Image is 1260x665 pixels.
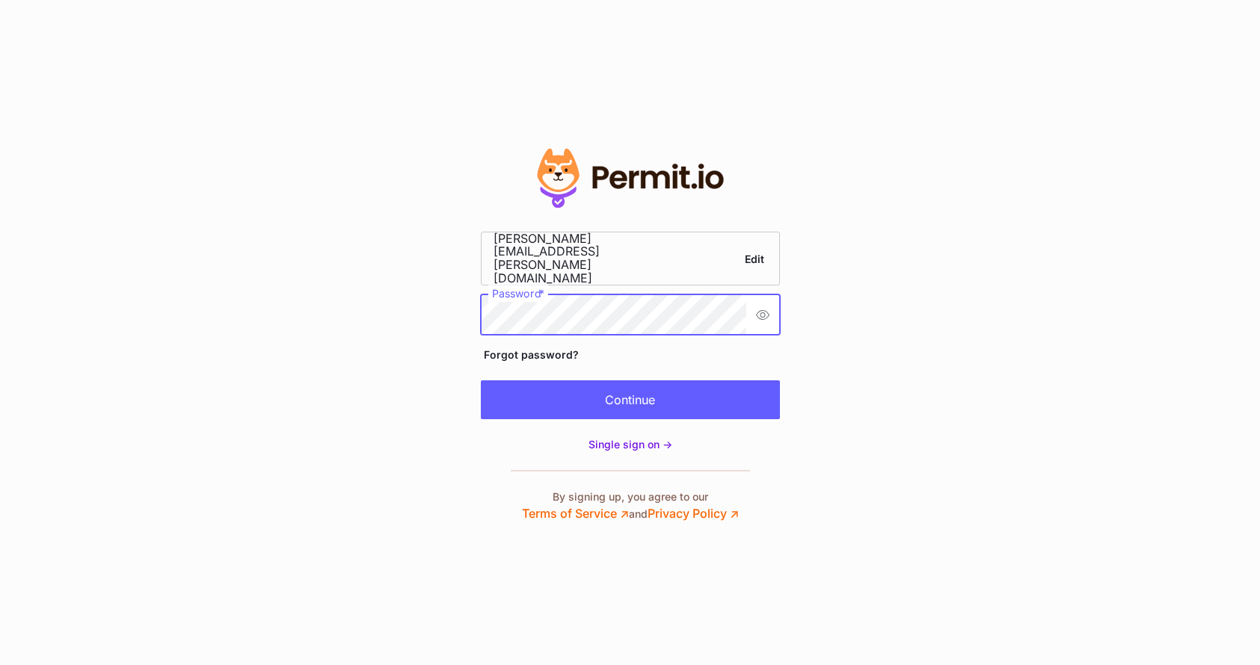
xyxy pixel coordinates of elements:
[746,295,779,334] button: Show password
[522,489,739,522] p: By signing up, you agree to our and
[588,438,672,451] span: Single sign on ->
[481,345,582,364] a: Forgot password?
[481,380,780,419] button: Continue
[588,437,672,452] a: Single sign on ->
[488,285,547,302] label: Password
[494,232,680,285] span: [PERSON_NAME][EMAIL_ADDRESS][PERSON_NAME][DOMAIN_NAME]
[522,506,629,521] a: Terms of Service ↗
[742,248,767,270] a: Edit email address
[648,506,739,521] a: Privacy Policy ↗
